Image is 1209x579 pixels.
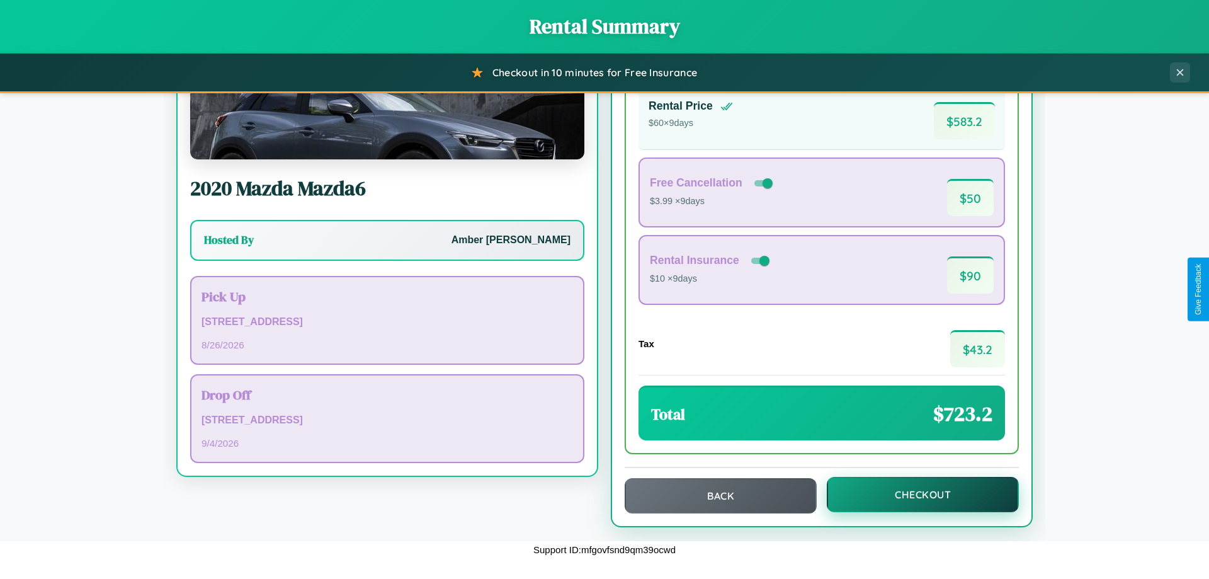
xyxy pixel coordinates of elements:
[650,193,775,210] p: $3.99 × 9 days
[947,256,994,294] span: $ 90
[190,175,584,202] h2: 2020 Mazda Mazda6
[204,232,254,248] h3: Hosted By
[934,102,995,139] span: $ 583.2
[933,400,992,428] span: $ 723.2
[492,66,697,79] span: Checkout in 10 minutes for Free Insurance
[650,254,739,267] h4: Rental Insurance
[201,287,573,306] h3: Pick Up
[650,271,772,287] p: $10 × 9 days
[649,115,733,132] p: $ 60 × 9 days
[827,477,1019,512] button: Checkout
[451,231,570,249] p: Amber [PERSON_NAME]
[201,336,573,353] p: 8 / 26 / 2026
[201,411,573,430] p: [STREET_ADDRESS]
[651,404,685,425] h3: Total
[947,179,994,216] span: $ 50
[13,13,1196,40] h1: Rental Summary
[201,313,573,331] p: [STREET_ADDRESS]
[1194,264,1203,315] div: Give Feedback
[950,330,1005,367] span: $ 43.2
[649,100,713,113] h4: Rental Price
[201,386,573,404] h3: Drop Off
[201,435,573,452] p: 9 / 4 / 2026
[190,33,584,159] img: Mazda Mazda6
[533,541,676,558] p: Support ID: mfgovfsnd9qm39ocwd
[625,478,817,513] button: Back
[650,176,742,190] h4: Free Cancellation
[639,338,654,349] h4: Tax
